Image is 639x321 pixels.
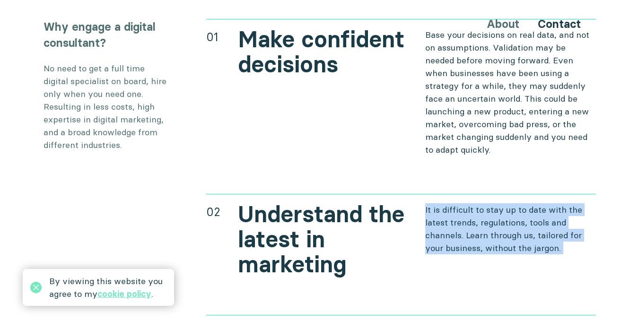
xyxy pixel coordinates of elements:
h2: Understand the latest in marketing [238,202,409,277]
p: Base your decisions on real data, and not on assumptions. Validation may be needed before moving ... [425,28,596,156]
h3: Why engage a digital consultant? [44,19,166,51]
p: No need to get a full time digital specialist on board, hire only when you need one. Resulting in... [44,62,166,151]
a: cookie policy [97,288,151,299]
p: It is difficult to stay up to date with the latest trends, regulations, tools and channels. Learn... [425,203,596,254]
div: 01 [206,28,219,45]
a: Contact [538,17,581,31]
h2: Make confident decisions [238,27,409,77]
div: By viewing this website you agree to my . [49,275,166,300]
div: 02 [206,203,220,220]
